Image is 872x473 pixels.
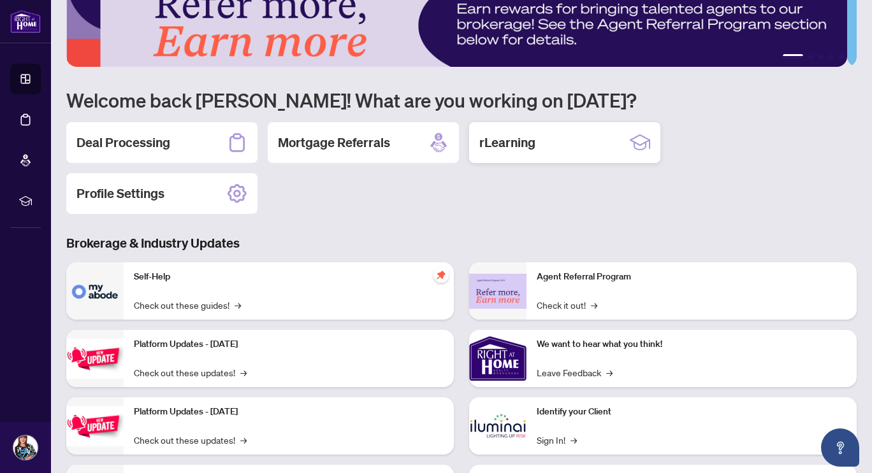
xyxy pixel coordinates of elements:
[818,54,824,59] button: 3
[240,433,247,447] span: →
[591,298,597,312] span: →
[537,433,577,447] a: Sign In!→
[278,134,390,152] h2: Mortgage Referrals
[66,406,124,446] img: Platform Updates - July 8, 2025
[537,298,597,312] a: Check it out!→
[10,10,41,33] img: logo
[13,435,38,460] img: Profile Icon
[479,134,535,152] h2: rLearning
[134,337,444,351] p: Platform Updates - [DATE]
[537,365,613,379] a: Leave Feedback→
[839,54,844,59] button: 5
[821,428,859,467] button: Open asap
[537,270,847,284] p: Agent Referral Program
[606,365,613,379] span: →
[235,298,241,312] span: →
[808,54,813,59] button: 2
[469,397,527,455] img: Identify your Client
[134,270,444,284] p: Self-Help
[469,274,527,309] img: Agent Referral Program
[76,185,164,202] h2: Profile Settings
[66,262,124,320] img: Self-Help
[570,433,577,447] span: →
[240,365,247,379] span: →
[66,339,124,379] img: Platform Updates - July 21, 2025
[537,337,847,351] p: We want to hear what you think!
[537,405,847,419] p: Identify your Client
[134,365,247,379] a: Check out these updates!→
[469,330,527,387] img: We want to hear what you think!
[76,134,170,152] h2: Deal Processing
[134,405,444,419] p: Platform Updates - [DATE]
[829,54,834,59] button: 4
[783,54,803,59] button: 1
[433,267,449,283] span: pushpin
[66,88,857,112] h1: Welcome back [PERSON_NAME]! What are you working on [DATE]?
[134,298,241,312] a: Check out these guides!→
[134,433,247,447] a: Check out these updates!→
[66,234,857,252] h3: Brokerage & Industry Updates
